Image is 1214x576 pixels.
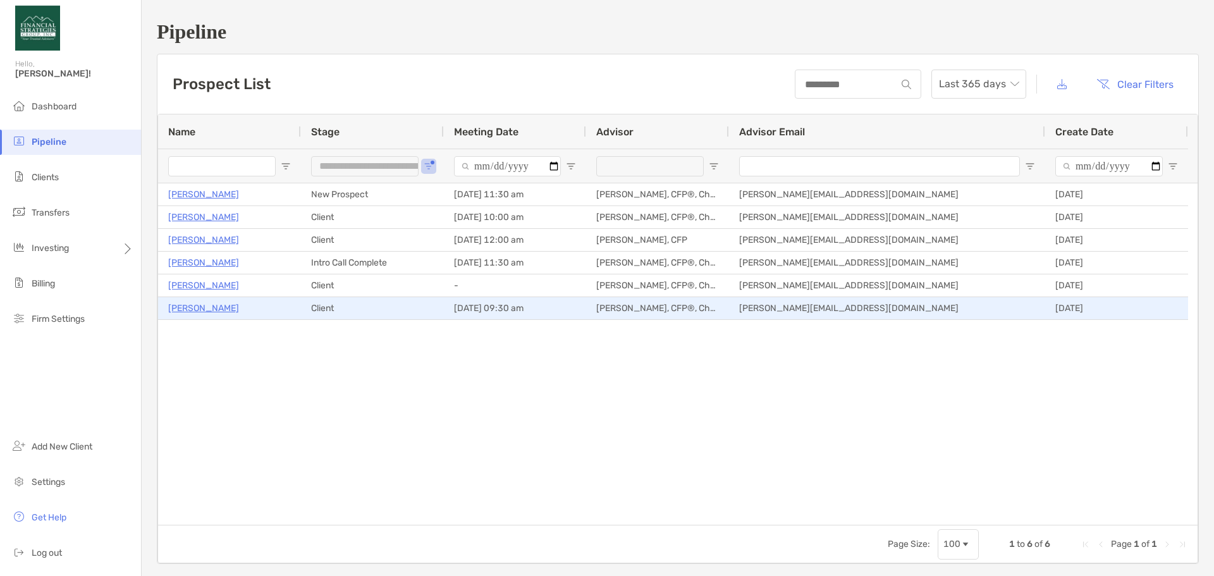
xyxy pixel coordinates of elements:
[939,70,1019,98] span: Last 365 days
[902,80,911,89] img: input icon
[32,243,69,254] span: Investing
[32,548,62,558] span: Log out
[1045,229,1188,251] div: [DATE]
[168,278,239,293] a: [PERSON_NAME]
[729,229,1045,251] div: [PERSON_NAME][EMAIL_ADDRESS][DOMAIN_NAME]
[32,137,66,147] span: Pipeline
[709,161,719,171] button: Open Filter Menu
[301,274,444,297] div: Client
[566,161,576,171] button: Open Filter Menu
[454,126,518,138] span: Meeting Date
[586,229,729,251] div: [PERSON_NAME], CFP
[729,297,1045,319] div: [PERSON_NAME][EMAIL_ADDRESS][DOMAIN_NAME]
[32,101,77,112] span: Dashboard
[301,229,444,251] div: Client
[11,204,27,219] img: transfers icon
[586,274,729,297] div: [PERSON_NAME], CFP®, ChFC®, CDAA
[424,161,434,171] button: Open Filter Menu
[444,183,586,205] div: [DATE] 11:30 am
[586,206,729,228] div: [PERSON_NAME], CFP®, ChFC®, CDAA
[444,229,586,251] div: [DATE] 12:00 am
[586,252,729,274] div: [PERSON_NAME], CFP®, ChFC®, CDAA
[1081,539,1091,549] div: First Page
[1045,183,1188,205] div: [DATE]
[444,274,586,297] div: -
[1134,539,1139,549] span: 1
[11,474,27,489] img: settings icon
[1027,539,1033,549] span: 6
[739,156,1020,176] input: Advisor Email Filter Input
[1017,539,1025,549] span: to
[444,297,586,319] div: [DATE] 09:30 am
[1055,126,1113,138] span: Create Date
[157,20,1199,44] h1: Pipeline
[888,539,930,549] div: Page Size:
[943,539,960,549] div: 100
[1009,539,1015,549] span: 1
[1162,539,1172,549] div: Next Page
[1151,539,1157,549] span: 1
[1045,539,1050,549] span: 6
[1087,70,1183,98] button: Clear Filters
[301,183,444,205] div: New Prospect
[168,187,239,202] a: [PERSON_NAME]
[168,300,239,316] a: [PERSON_NAME]
[1045,297,1188,319] div: [DATE]
[1177,539,1187,549] div: Last Page
[32,441,92,452] span: Add New Client
[15,5,60,51] img: Zoe Logo
[168,156,276,176] input: Name Filter Input
[311,126,340,138] span: Stage
[301,297,444,319] div: Client
[281,161,291,171] button: Open Filter Menu
[15,68,133,79] span: [PERSON_NAME]!
[168,255,239,271] a: [PERSON_NAME]
[32,207,70,218] span: Transfers
[739,126,805,138] span: Advisor Email
[168,209,239,225] a: [PERSON_NAME]
[1045,206,1188,228] div: [DATE]
[11,240,27,255] img: investing icon
[11,438,27,453] img: add_new_client icon
[11,98,27,113] img: dashboard icon
[586,297,729,319] div: [PERSON_NAME], CFP®, ChFC®, CDAA
[1045,252,1188,274] div: [DATE]
[32,314,85,324] span: Firm Settings
[32,477,65,487] span: Settings
[301,206,444,228] div: Client
[444,252,586,274] div: [DATE] 11:30 am
[586,183,729,205] div: [PERSON_NAME], CFP®, ChFC®, CDAA
[11,544,27,560] img: logout icon
[444,206,586,228] div: [DATE] 10:00 am
[11,509,27,524] img: get-help icon
[1096,539,1106,549] div: Previous Page
[729,252,1045,274] div: [PERSON_NAME][EMAIL_ADDRESS][DOMAIN_NAME]
[1025,161,1035,171] button: Open Filter Menu
[729,206,1045,228] div: [PERSON_NAME][EMAIL_ADDRESS][DOMAIN_NAME]
[1111,539,1132,549] span: Page
[1045,274,1188,297] div: [DATE]
[11,310,27,326] img: firm-settings icon
[596,126,634,138] span: Advisor
[454,156,561,176] input: Meeting Date Filter Input
[1141,539,1150,549] span: of
[1055,156,1163,176] input: Create Date Filter Input
[729,183,1045,205] div: [PERSON_NAME][EMAIL_ADDRESS][DOMAIN_NAME]
[168,232,239,248] a: [PERSON_NAME]
[32,172,59,183] span: Clients
[938,529,979,560] div: Page Size
[301,252,444,274] div: Intro Call Complete
[729,274,1045,297] div: [PERSON_NAME][EMAIL_ADDRESS][DOMAIN_NAME]
[32,512,66,523] span: Get Help
[1168,161,1178,171] button: Open Filter Menu
[1034,539,1043,549] span: of
[32,278,55,289] span: Billing
[11,169,27,184] img: clients icon
[11,275,27,290] img: billing icon
[11,133,27,149] img: pipeline icon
